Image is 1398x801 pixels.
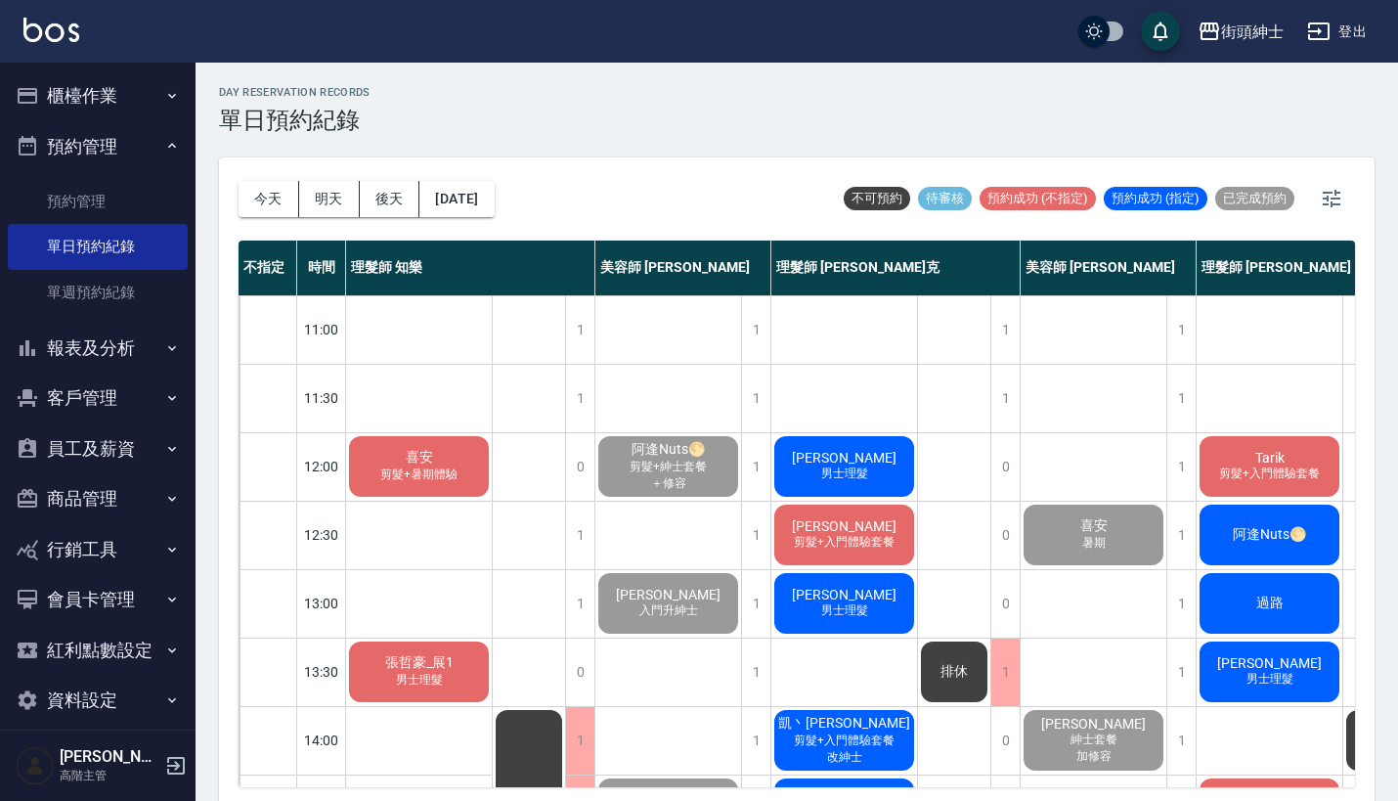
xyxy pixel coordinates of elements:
div: 街頭紳士 [1221,20,1284,44]
div: 0 [990,502,1020,569]
button: 客戶管理 [8,373,188,423]
div: 1 [565,570,594,638]
div: 0 [990,570,1020,638]
span: 男士理髮 [817,602,872,619]
span: 不可預約 [844,190,910,207]
div: 11:00 [297,295,346,364]
div: 13:00 [297,569,346,638]
button: 後天 [360,181,420,217]
button: 櫃檯作業 [8,70,188,121]
div: 1 [1166,707,1196,775]
button: 會員卡管理 [8,574,188,625]
span: Tarik [1251,450,1289,466]
span: 喜安 [402,449,437,467]
div: 11:30 [297,364,346,432]
button: 員工及薪資 [8,423,188,474]
div: 14:00 [297,706,346,775]
div: 1 [741,365,770,432]
div: 0 [990,433,1020,501]
div: 1 [565,707,594,775]
span: [PERSON_NAME] [788,518,900,534]
button: 預約管理 [8,121,188,172]
span: [PERSON_NAME] [1213,655,1326,671]
div: 1 [741,433,770,501]
div: 1 [741,296,770,364]
span: 剪髮+入門體驗套餐 [790,733,898,749]
div: 1 [1166,433,1196,501]
div: 1 [990,639,1020,706]
button: 行銷工具 [8,524,188,575]
div: 1 [1166,296,1196,364]
button: 商品管理 [8,473,188,524]
span: 男士理髮 [817,466,872,482]
div: 1 [1166,365,1196,432]
span: 張哲豪_展1 [381,654,458,672]
button: 紅利點數設定 [8,625,188,676]
div: 1 [1166,570,1196,638]
div: 13:30 [297,638,346,706]
span: ＋修容 [647,475,690,492]
div: 1 [741,570,770,638]
a: 預約管理 [8,179,188,224]
div: 美容師 [PERSON_NAME] [595,241,771,295]
span: 改紳士 [823,749,866,766]
h5: [PERSON_NAME] [60,747,159,767]
span: 阿逢Nuts🌕 [1229,526,1310,544]
div: 12:00 [297,432,346,501]
span: 過路 [1252,595,1288,612]
button: 登出 [1299,14,1375,50]
span: 阿逢Nuts🌕 [628,441,709,459]
div: 0 [565,639,594,706]
div: 1 [1166,502,1196,569]
span: 預約成功 (不指定) [980,190,1096,207]
h2: day Reservation records [219,86,371,99]
div: 1 [990,296,1020,364]
span: 剪髮+入門體驗套餐 [1215,466,1324,482]
span: 預約成功 (指定) [1104,190,1207,207]
span: 凱丶[PERSON_NAME] [774,715,914,733]
div: 時間 [297,241,346,295]
span: 排休 [937,663,972,681]
span: 加修容 [1072,748,1115,765]
button: save [1141,12,1180,51]
div: 1 [741,502,770,569]
div: 1 [565,296,594,364]
span: 剪髮+紳士套餐 [626,459,711,475]
div: 理髮師 [PERSON_NAME]克 [771,241,1021,295]
span: 已完成預約 [1215,190,1294,207]
button: 資料設定 [8,675,188,726]
div: 1 [741,707,770,775]
span: 暑期 [1078,535,1110,552]
img: Person [16,746,55,785]
span: 剪髮+入門體驗套餐 [790,534,898,551]
button: [DATE] [419,181,494,217]
div: 1 [990,365,1020,432]
span: [PERSON_NAME] [1037,716,1150,732]
img: Logo [23,18,79,42]
span: [PERSON_NAME] [788,450,900,466]
span: 男士理髮 [1243,671,1297,688]
span: 紳士套餐 [1067,732,1121,748]
div: 1 [741,639,770,706]
span: 男士理髮 [392,672,447,689]
span: 喜安 [1076,517,1112,535]
p: 高階主管 [60,767,159,784]
span: 剪髮+暑期體驗 [376,467,461,483]
div: 1 [1166,639,1196,706]
a: 單日預約紀錄 [8,224,188,269]
button: 明天 [299,181,360,217]
span: [PERSON_NAME] [788,587,900,602]
a: 單週預約紀錄 [8,270,188,315]
button: 報表及分析 [8,323,188,374]
button: 街頭紳士 [1190,12,1291,52]
span: 待審核 [918,190,972,207]
span: 入門升紳士 [635,602,702,619]
div: 12:30 [297,501,346,569]
div: 0 [990,707,1020,775]
h3: 單日預約紀錄 [219,107,371,134]
div: 美容師 [PERSON_NAME] [1021,241,1197,295]
div: 不指定 [239,241,297,295]
div: 1 [565,502,594,569]
div: 理髮師 知樂 [346,241,595,295]
button: 今天 [239,181,299,217]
